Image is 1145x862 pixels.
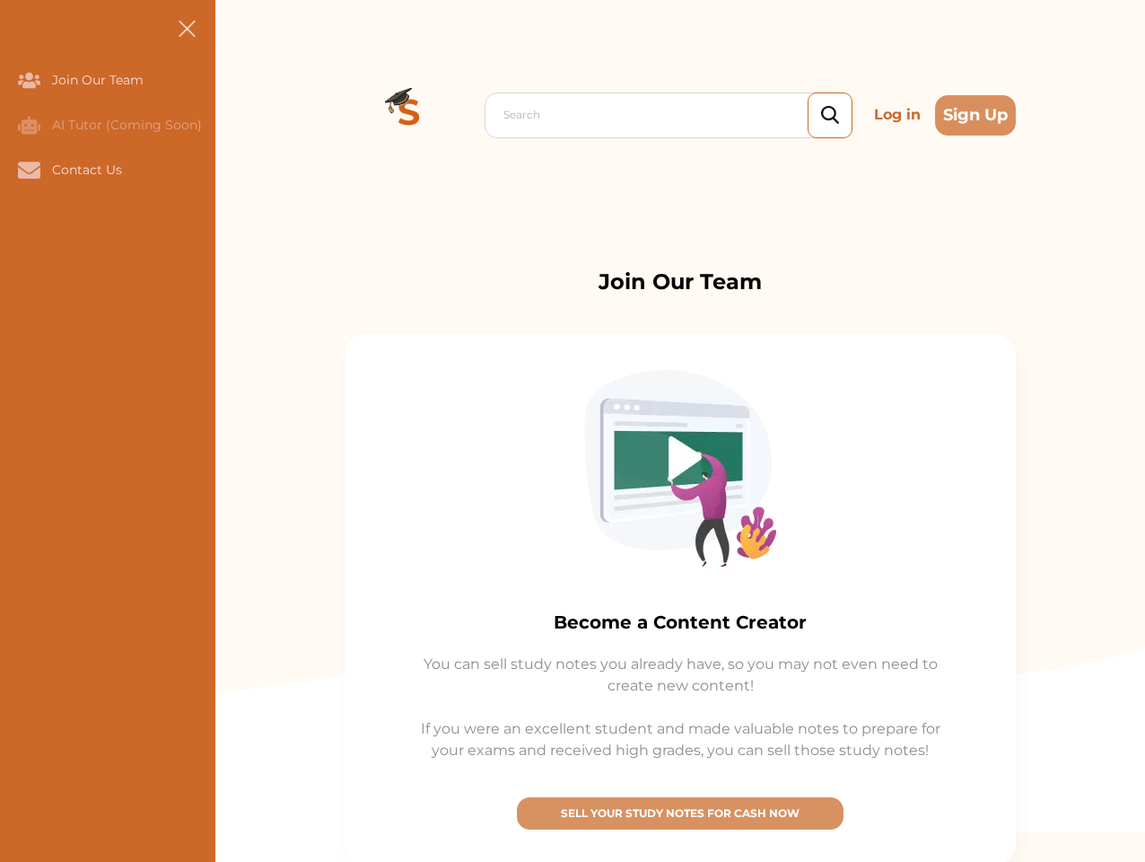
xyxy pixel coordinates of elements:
img: Creator-Image [584,370,776,567]
img: Logo [345,50,474,180]
p: SELL YOUR STUDY NOTES FOR CASH NOW [525,805,835,822]
p: You can sell study notes you already have, so you may not even need to create new content! If you... [345,654,1016,761]
img: search_icon [821,106,839,125]
p: Log in [867,97,928,133]
button: Sign Up [935,95,1016,136]
p: Become a Content Creator [345,609,1016,636]
button: [object Object] [517,797,843,830]
p: Join Our Team [345,266,1016,298]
